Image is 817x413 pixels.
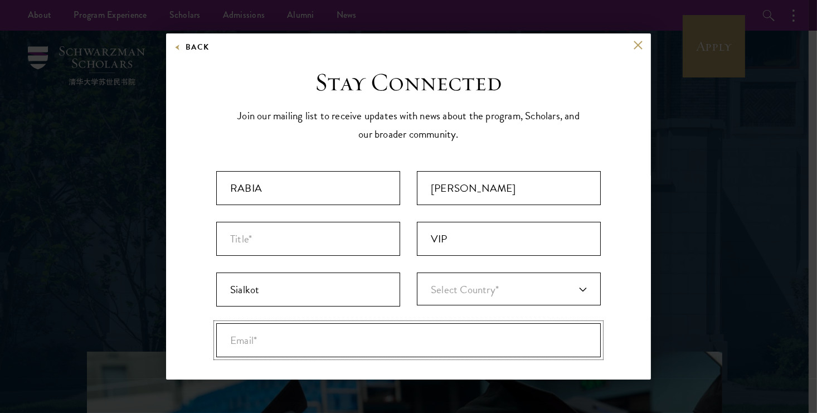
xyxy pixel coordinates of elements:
button: Back [174,40,210,54]
h3: Stay Connected [315,67,502,98]
input: Last Name* [417,171,601,205]
span: Select Country* [431,281,499,298]
input: First Name* [216,171,400,205]
input: Organization* [417,222,601,256]
p: Join our mailing list to receive updates with news about the program, Scholars, and our broader c... [236,106,581,143]
input: Email* [216,323,601,357]
input: Title* [216,222,400,256]
input: City* [216,273,400,307]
